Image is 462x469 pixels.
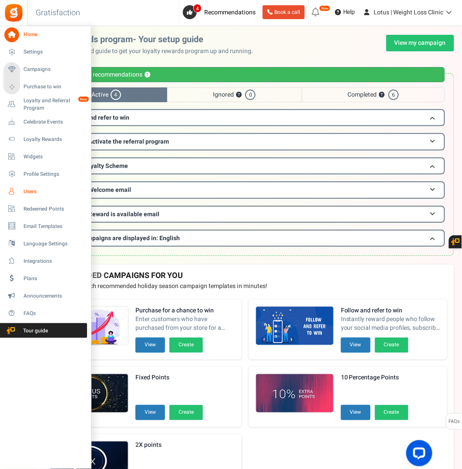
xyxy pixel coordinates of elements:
[3,27,87,42] a: Home
[204,8,256,17] span: Recommendations
[24,310,84,317] span: FAQs
[256,374,334,413] img: Recommended Campaigns
[236,92,242,98] button: ?
[4,3,24,23] img: Gratisfaction
[341,405,371,420] button: View
[24,83,84,90] span: Purchase to win
[3,62,87,77] a: Campaigns
[449,414,460,430] span: FAQs
[319,5,330,11] em: New
[302,87,445,102] span: Completed
[3,132,87,147] a: Loyalty Rewards
[24,171,84,178] span: Profile Settings
[36,35,260,44] h2: Loyalty rewards program- Your setup guide
[374,8,444,17] span: Lotus | Weight Loss Clinic
[67,113,129,122] span: Follow and refer to win
[135,374,203,382] strong: Fixed Points
[135,441,203,450] strong: 2X points
[24,205,84,213] span: Redeemed Points
[388,90,399,100] span: 6
[111,90,121,100] span: 4
[24,136,84,143] span: Loyalty Rewards
[24,97,87,112] span: Loyalty and Referral Program
[341,8,355,17] span: Help
[3,114,87,129] a: Celebrate Events
[341,338,371,353] button: View
[43,282,447,291] p: Preview and launch recommended holiday season campaign templates in minutes!
[183,5,259,19] a: 4 Recommendations
[341,315,440,332] span: Instantly reward people who follow your social media profiles, subscribe to your newsletters and ...
[3,219,87,234] a: Email Templates
[24,31,84,38] span: Home
[263,5,305,19] a: Book a call
[3,97,87,112] a: Loyalty and Referral Program New
[3,306,87,321] a: FAQs
[341,374,408,382] strong: 10 Percentage Points
[26,4,90,22] h3: Gratisfaction
[386,35,454,51] a: View my campaign
[375,338,408,353] button: Create
[24,48,84,56] span: Settings
[3,254,87,268] a: Integrations
[3,167,87,181] a: Profile Settings
[88,210,159,219] span: Reward is available email
[245,90,256,100] span: 0
[3,288,87,303] a: Announcements
[3,45,87,60] a: Settings
[45,67,445,82] div: Personalized recommendations
[24,153,84,161] span: Widgets
[67,234,180,243] span: Your campaigns are displayed in: English
[135,306,235,315] strong: Purchase for a chance to win
[78,96,89,102] em: New
[45,87,167,102] span: Active
[3,149,87,164] a: Widgets
[43,271,447,280] h4: RECOMMENDED CAMPAIGNS FOR YOU
[169,338,203,353] button: Create
[88,137,169,146] span: Activate the referral program
[24,223,84,230] span: Email Templates
[167,87,301,102] span: Ignored
[256,307,334,346] img: Recommended Campaigns
[24,292,84,300] span: Announcements
[24,188,84,195] span: Users
[4,327,65,335] span: Tour guide
[145,72,150,78] button: ?
[341,306,440,315] strong: Follow and refer to win
[67,161,128,171] span: Lotus Loyalty Scheme
[135,315,235,332] span: Enter customers who have purchased from your store for a chance to win. Increase sales and AOV.
[24,118,84,126] span: Celebrate Events
[331,5,359,19] a: Help
[24,240,84,248] span: Language Settings
[379,92,385,98] button: ?
[36,47,260,56] p: Use this personalized guide to get your loyalty rewards program up and running.
[3,184,87,199] a: Users
[3,271,87,286] a: Plans
[135,338,165,353] button: View
[193,4,202,13] span: 4
[3,201,87,216] a: Redeemed Points
[24,275,84,282] span: Plans
[24,258,84,265] span: Integrations
[88,185,131,194] span: Welcome email
[24,66,84,73] span: Campaigns
[3,80,87,94] a: Purchase to win
[135,405,165,420] button: View
[3,236,87,251] a: Language Settings
[375,405,408,420] button: Create
[169,405,203,420] button: Create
